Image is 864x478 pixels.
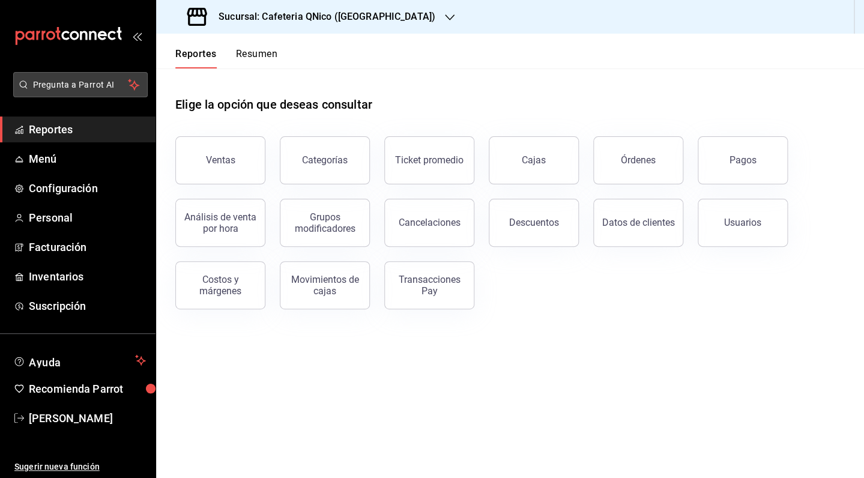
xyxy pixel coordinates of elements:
button: Grupos modificadores [280,199,370,247]
button: open_drawer_menu [132,31,142,41]
div: Cajas [522,154,546,166]
button: Resumen [236,48,277,68]
button: Usuarios [698,199,788,247]
div: Análisis de venta por hora [183,211,258,234]
div: Ventas [206,154,235,166]
span: Personal [29,210,146,226]
div: Ticket promedio [395,154,464,166]
div: Costos y márgenes [183,274,258,297]
button: Órdenes [593,136,683,184]
div: Categorías [302,154,348,166]
a: Pregunta a Parrot AI [8,87,148,100]
span: Menú [29,151,146,167]
button: Transacciones Pay [384,261,474,309]
button: Ventas [175,136,265,184]
div: Grupos modificadores [288,211,362,234]
button: Pregunta a Parrot AI [13,72,148,97]
div: Movimientos de cajas [288,274,362,297]
span: Pregunta a Parrot AI [33,79,128,91]
h3: Sucursal: Cafeteria QNico ([GEOGRAPHIC_DATA]) [209,10,435,24]
button: Reportes [175,48,217,68]
button: Cajas [489,136,579,184]
div: Usuarios [724,217,761,228]
button: Datos de clientes [593,199,683,247]
button: Categorías [280,136,370,184]
span: Ayuda [29,353,130,368]
div: Pagos [730,154,757,166]
div: Datos de clientes [602,217,675,228]
span: Recomienda Parrot [29,381,146,397]
h1: Elige la opción que deseas consultar [175,95,372,113]
div: navigation tabs [175,48,277,68]
div: Cancelaciones [399,217,461,228]
div: Transacciones Pay [392,274,467,297]
span: [PERSON_NAME] [29,410,146,426]
span: Reportes [29,121,146,138]
button: Movimientos de cajas [280,261,370,309]
button: Cancelaciones [384,199,474,247]
button: Análisis de venta por hora [175,199,265,247]
span: Facturación [29,239,146,255]
span: Sugerir nueva función [14,461,146,473]
div: Órdenes [621,154,656,166]
span: Configuración [29,180,146,196]
button: Costos y márgenes [175,261,265,309]
span: Inventarios [29,268,146,285]
button: Descuentos [489,199,579,247]
div: Descuentos [509,217,559,228]
button: Pagos [698,136,788,184]
span: Suscripción [29,298,146,314]
button: Ticket promedio [384,136,474,184]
